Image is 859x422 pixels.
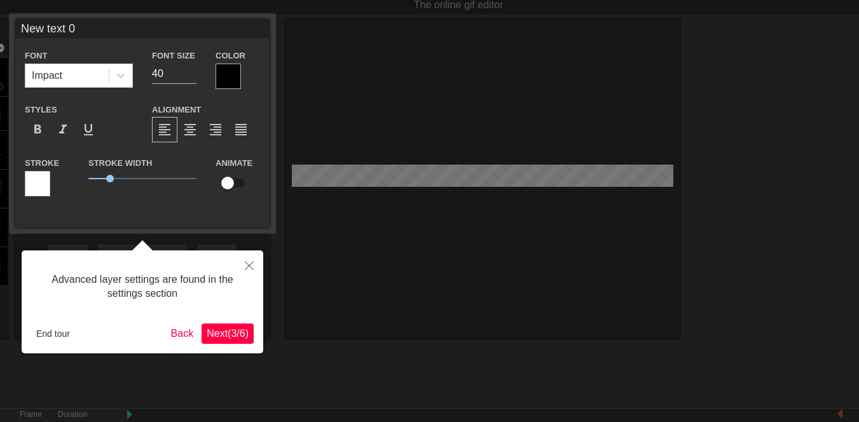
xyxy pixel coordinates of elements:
button: Back [166,323,199,344]
div: Advanced layer settings are found in the settings section [31,260,254,314]
button: Close [235,250,263,280]
button: Next [202,323,254,344]
button: End tour [31,324,75,343]
span: Next ( 3 / 6 ) [207,328,249,339]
